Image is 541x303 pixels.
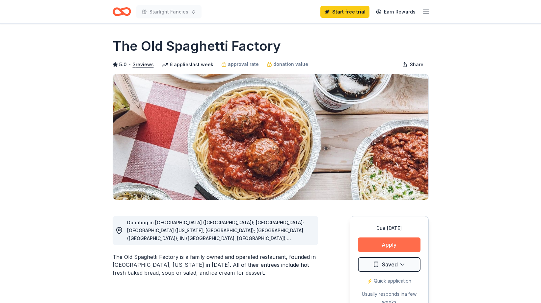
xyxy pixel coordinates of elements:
span: • [128,62,131,67]
h1: The Old Spaghetti Factory [113,37,281,55]
button: Share [397,58,429,71]
div: The Old Spaghetti Factory is a family owned and operated restaurant, founded in [GEOGRAPHIC_DATA]... [113,253,318,277]
span: donation value [273,60,308,68]
span: Saved [382,260,398,269]
a: Earn Rewards [372,6,419,18]
button: Starlight Fancies [136,5,202,18]
a: Start free trial [320,6,369,18]
a: Home [113,4,131,19]
a: approval rate [221,60,259,68]
span: approval rate [228,60,259,68]
img: Image for The Old Spaghetti Factory [113,74,428,200]
button: Apply [358,237,420,252]
button: 3reviews [133,61,154,69]
a: donation value [267,60,308,68]
span: Starlight Fancies [149,8,188,16]
span: Share [410,61,423,69]
span: 5.0 [119,61,127,69]
div: Due [DATE] [358,224,420,232]
button: Saved [358,257,420,272]
div: 6 applies last week [162,61,213,69]
div: ⚡️ Quick application [358,277,420,285]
